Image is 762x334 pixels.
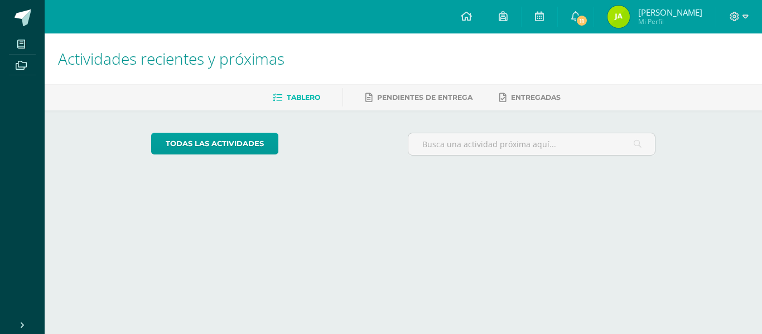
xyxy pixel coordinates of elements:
[151,133,278,154] a: todas las Actividades
[638,7,702,18] span: [PERSON_NAME]
[377,93,472,101] span: Pendientes de entrega
[499,89,561,107] a: Entregadas
[576,14,588,27] span: 11
[408,133,655,155] input: Busca una actividad próxima aquí...
[511,93,561,101] span: Entregadas
[365,89,472,107] a: Pendientes de entrega
[607,6,630,28] img: 016ef1bb59c5cd5934d5a01fc77ea226.png
[287,93,320,101] span: Tablero
[638,17,702,26] span: Mi Perfil
[58,48,284,69] span: Actividades recientes y próximas
[273,89,320,107] a: Tablero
